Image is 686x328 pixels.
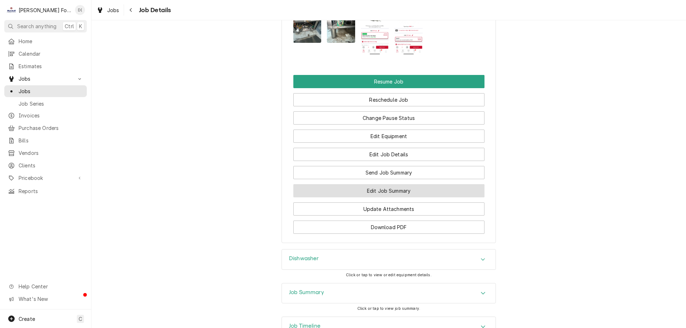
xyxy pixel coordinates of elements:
[293,88,484,106] div: Button Group Row
[19,6,71,14] div: [PERSON_NAME] Food Equipment Service
[4,60,87,72] a: Estimates
[293,148,484,161] button: Edit Job Details
[282,283,496,303] div: Accordion Header
[4,293,87,305] a: Go to What's New
[19,316,35,322] span: Create
[4,185,87,197] a: Reports
[4,85,87,97] a: Jobs
[293,202,484,216] button: Update Attachments
[282,283,496,304] div: Job Summary
[19,187,83,195] span: Reports
[293,166,484,179] button: Send Job Summary
[293,216,484,234] div: Button Group Row
[4,147,87,159] a: Vendors
[19,87,83,95] span: Jobs
[293,161,484,179] div: Button Group Row
[4,135,87,146] a: Bills
[94,4,122,16] a: Jobs
[357,306,420,311] span: Click or tap to view job summary.
[293,179,484,197] div: Button Group Row
[4,73,87,85] a: Go to Jobs
[4,281,87,292] a: Go to Help Center
[19,174,73,182] span: Pricebook
[289,255,319,262] h3: Dishwasher
[293,111,484,125] button: Change Pause Status
[4,122,87,134] a: Purchase Orders
[293,221,484,234] button: Download PDF
[289,289,324,296] h3: Job Summary
[293,5,322,43] img: 809Z4LKZQz6X4RXCuyEH
[4,172,87,184] a: Go to Pricebook
[17,22,56,30] span: Search anything
[346,273,432,277] span: Click or tap to view or edit equipment details.
[293,93,484,106] button: Reschedule Job
[4,98,87,110] a: Job Series
[293,130,484,143] button: Edit Equipment
[4,160,87,171] a: Clients
[19,137,83,144] span: Bills
[107,6,119,14] span: Jobs
[282,249,496,270] div: Dishwasher
[4,48,87,60] a: Calendar
[75,5,85,15] div: Derek Testa (81)'s Avatar
[293,125,484,143] div: Button Group Row
[19,162,83,169] span: Clients
[293,75,484,88] button: Resume Job
[79,315,82,323] span: C
[19,62,83,70] span: Estimates
[19,75,73,82] span: Jobs
[293,184,484,197] button: Edit Job Summary
[19,124,83,132] span: Purchase Orders
[327,5,355,43] img: xyoDLeYQ69bpbuq74gmg
[79,22,82,30] span: K
[19,37,83,45] span: Home
[19,149,83,157] span: Vendors
[282,249,496,269] button: Accordion Details Expand Trigger
[125,4,137,16] button: Navigate back
[293,143,484,161] div: Button Group Row
[65,22,74,30] span: Ctrl
[282,249,496,269] div: Accordion Header
[6,5,16,15] div: Marshall Food Equipment Service's Avatar
[293,197,484,216] div: Button Group Row
[6,5,16,15] div: M
[19,100,83,107] span: Job Series
[4,20,87,32] button: Search anythingCtrlK
[293,75,484,88] div: Button Group Row
[4,110,87,121] a: Invoices
[293,75,484,234] div: Button Group
[75,5,85,15] div: D(
[137,5,171,15] span: Job Details
[4,35,87,47] a: Home
[19,295,83,303] span: What's New
[19,283,83,290] span: Help Center
[293,106,484,125] div: Button Group Row
[19,50,83,57] span: Calendar
[19,112,83,119] span: Invoices
[282,283,496,303] button: Accordion Details Expand Trigger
